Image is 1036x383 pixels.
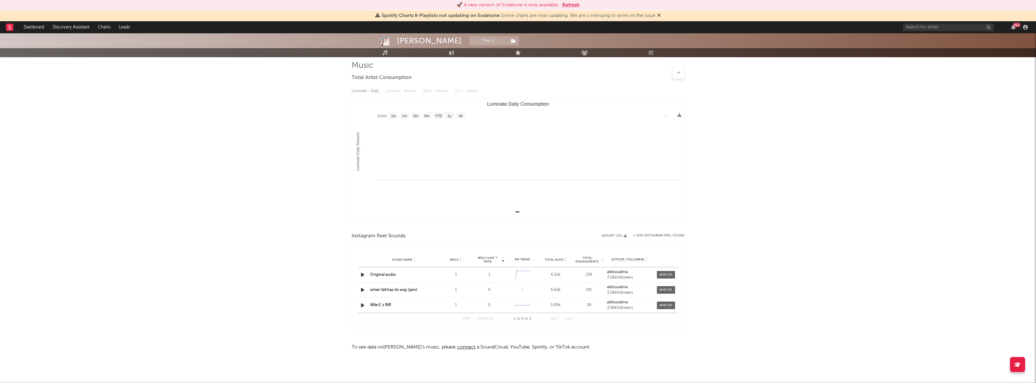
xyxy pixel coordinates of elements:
div: 1 [441,302,471,308]
span: Total Engagements [574,256,601,263]
text: Luminate Daily Streams [356,132,360,171]
a: Original audio [370,273,396,277]
a: Dashboard [19,21,48,33]
span: Dismiss [657,13,661,18]
span: Reels [450,258,458,262]
strong: aldousalma [607,270,628,274]
button: Previous [477,317,493,321]
div: 🚀 A new version of Sodatone is now available. [457,2,559,9]
span: Spotify Charts & Playlists not updating on Sodatone [382,13,500,18]
button: First [463,317,471,321]
span: Reels (last 7 days) [474,256,501,263]
span: Total Plays [545,258,563,262]
text: Luminate Daily Consumption [487,101,549,107]
text: 1w [391,114,396,118]
a: Wile E.’s Riff [370,303,391,307]
div: 1 [441,287,471,293]
a: Discovery Assistant [48,21,94,33]
text: All [458,114,462,118]
text: Zoom [377,114,387,118]
div: 5.89k [541,302,571,308]
div: 191 [574,287,604,293]
div: + Add Instagram Reel Sound [627,234,684,237]
div: 1 [441,272,471,278]
a: aldousalma [607,270,652,274]
strong: aldousalma [607,285,628,289]
span: Music [352,62,373,69]
span: connect [456,345,477,350]
a: aldousalma [607,300,652,305]
button: Next [551,317,559,321]
p: To see data on [PERSON_NAME] 's music, please a SoundCloud, YouTube, Spotify, or TikTok account. [352,344,684,351]
text: 3m [413,114,418,118]
div: 6M Trend [507,257,538,262]
button: 99+ [1011,25,1015,30]
div: 1 3 3 [506,315,539,323]
input: Search for artists [903,24,994,31]
div: 3.58k followers [607,291,652,295]
span: of [524,318,528,320]
span: Sound Name [392,258,412,262]
a: when fall has its way (jam) [370,288,417,292]
div: 0 [474,287,504,293]
div: 6.52k [541,272,571,278]
a: Charts [94,21,115,33]
div: 6.65k [541,287,571,293]
button: Last [566,317,573,321]
svg: Luminate Daily Consumption [352,99,684,220]
text: → [664,114,667,118]
text: 1m [402,114,407,118]
span: : Some charts are now updating. We are continuing to work on the issue [382,13,655,18]
a: Leads [115,21,134,33]
span: Instagram Reel Sounds [352,233,406,240]
div: 239 [574,272,604,278]
text: 6m [425,114,430,118]
div: 3.58k followers [607,306,652,310]
div: [PERSON_NAME] [397,36,462,45]
strong: aldousalma [607,300,628,304]
div: 28 [574,302,604,308]
button: Export CSV [602,234,627,238]
button: Track [469,36,507,45]
div: 0 [474,302,504,308]
div: 3.58k followers [607,276,652,280]
div: 99 + [1013,23,1021,27]
button: Refresh [562,2,580,9]
a: aldousalma [607,285,652,289]
span: Author / Followers [611,258,644,262]
div: 1 [474,272,504,278]
button: + Add Instagram Reel Sound [633,234,684,237]
text: YTD [435,114,442,118]
span: to [516,318,520,320]
text: 1y [448,114,451,118]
